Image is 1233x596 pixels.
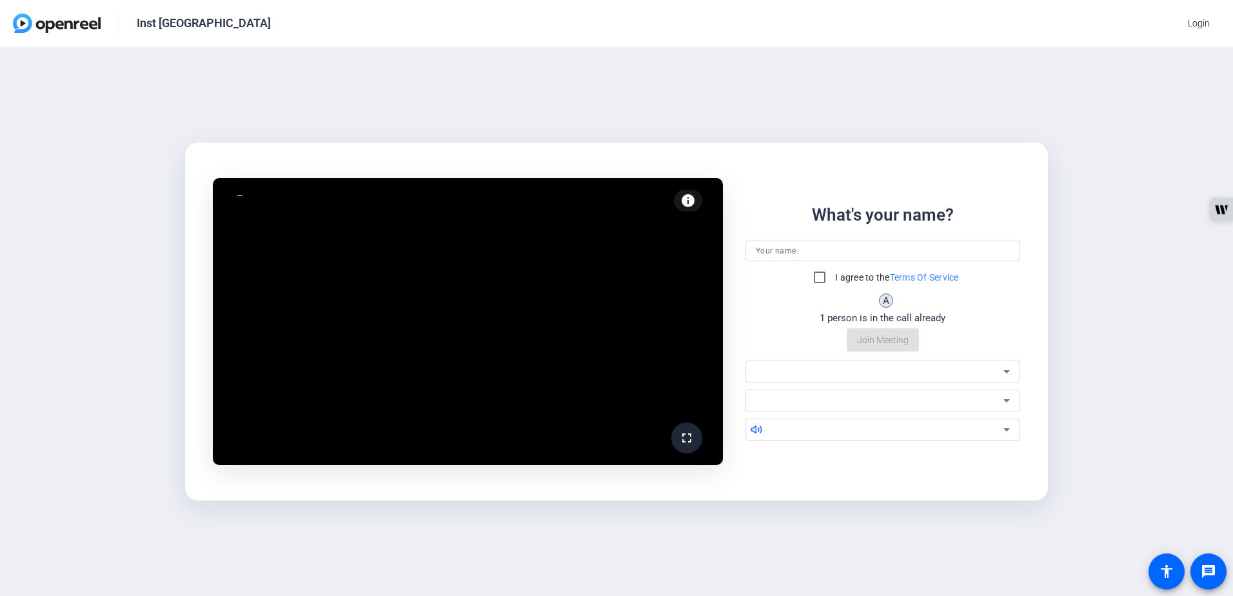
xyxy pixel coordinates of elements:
mat-icon: info [680,193,696,208]
mat-icon: fullscreen [679,430,695,446]
mat-icon: accessibility [1159,564,1174,579]
img: OpenReel logo [13,14,101,33]
div: Inst [GEOGRAPHIC_DATA] [137,15,271,31]
label: I agree to the [833,271,959,284]
div: What's your name? [812,203,954,228]
span: Login [1188,17,1210,30]
input: Your name [756,243,1010,259]
a: Terms Of Service [890,272,959,283]
div: A [879,293,893,308]
button: Login [1178,12,1220,35]
mat-icon: message [1201,564,1216,579]
div: 1 person is in the call already [820,311,945,326]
